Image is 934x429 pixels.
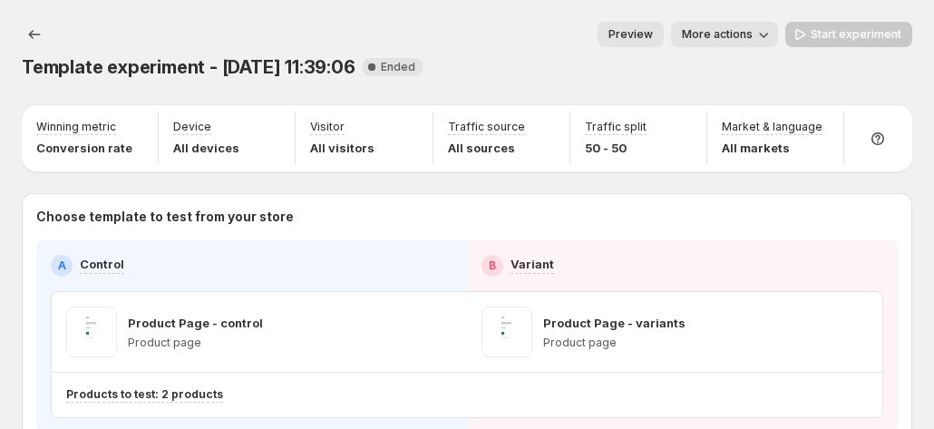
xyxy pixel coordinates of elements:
p: Visitor [310,120,345,134]
p: Traffic split [585,120,647,134]
p: All visitors [310,139,375,157]
button: Experiments [22,22,47,47]
span: More actions [682,27,753,42]
button: Preview [598,22,664,47]
p: Winning metric [36,120,116,134]
h2: B [489,258,496,273]
p: 50 - 50 [585,139,647,157]
p: All markets [722,139,822,157]
img: Product Page - control [66,307,117,357]
span: Ended [381,60,415,74]
p: Control [80,255,124,273]
p: Product Page - control [128,314,263,332]
p: Choose template to test from your store [36,208,898,226]
button: More actions [671,22,778,47]
h2: A [58,258,66,273]
p: Products to test: 2 products [66,387,223,402]
span: Template experiment - [DATE] 11:39:06 [22,56,355,78]
p: Product Page - variants [543,314,686,332]
p: Traffic source [448,120,525,134]
img: Product Page - variants [482,307,532,357]
p: All sources [448,139,525,157]
p: Product page [128,336,263,350]
p: Device [173,120,211,134]
span: Preview [608,27,653,42]
p: Conversion rate [36,139,132,157]
p: Variant [511,255,554,273]
p: All devices [173,139,239,157]
p: Product page [543,336,686,350]
p: Market & language [722,120,822,134]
